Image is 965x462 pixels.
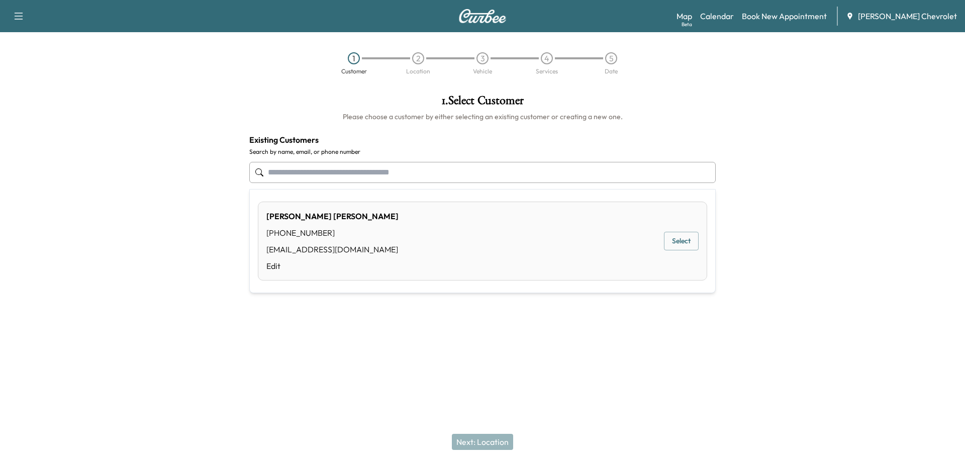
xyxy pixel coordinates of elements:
[406,68,430,74] div: Location
[605,68,618,74] div: Date
[266,243,399,255] div: [EMAIL_ADDRESS][DOMAIN_NAME]
[742,10,827,22] a: Book New Appointment
[412,52,424,64] div: 2
[700,10,734,22] a: Calendar
[348,52,360,64] div: 1
[664,232,699,250] button: Select
[249,134,716,146] h4: Existing Customers
[458,9,507,23] img: Curbee Logo
[249,112,716,122] h6: Please choose a customer by either selecting an existing customer or creating a new one.
[341,68,367,74] div: Customer
[473,68,492,74] div: Vehicle
[541,52,553,64] div: 4
[249,95,716,112] h1: 1 . Select Customer
[249,148,716,156] label: Search by name, email, or phone number
[266,260,399,272] a: Edit
[677,10,692,22] a: MapBeta
[266,210,399,222] div: [PERSON_NAME] [PERSON_NAME]
[266,227,399,239] div: [PHONE_NUMBER]
[858,10,957,22] span: [PERSON_NAME] Chevrolet
[536,68,558,74] div: Services
[605,52,617,64] div: 5
[682,21,692,28] div: Beta
[476,52,489,64] div: 3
